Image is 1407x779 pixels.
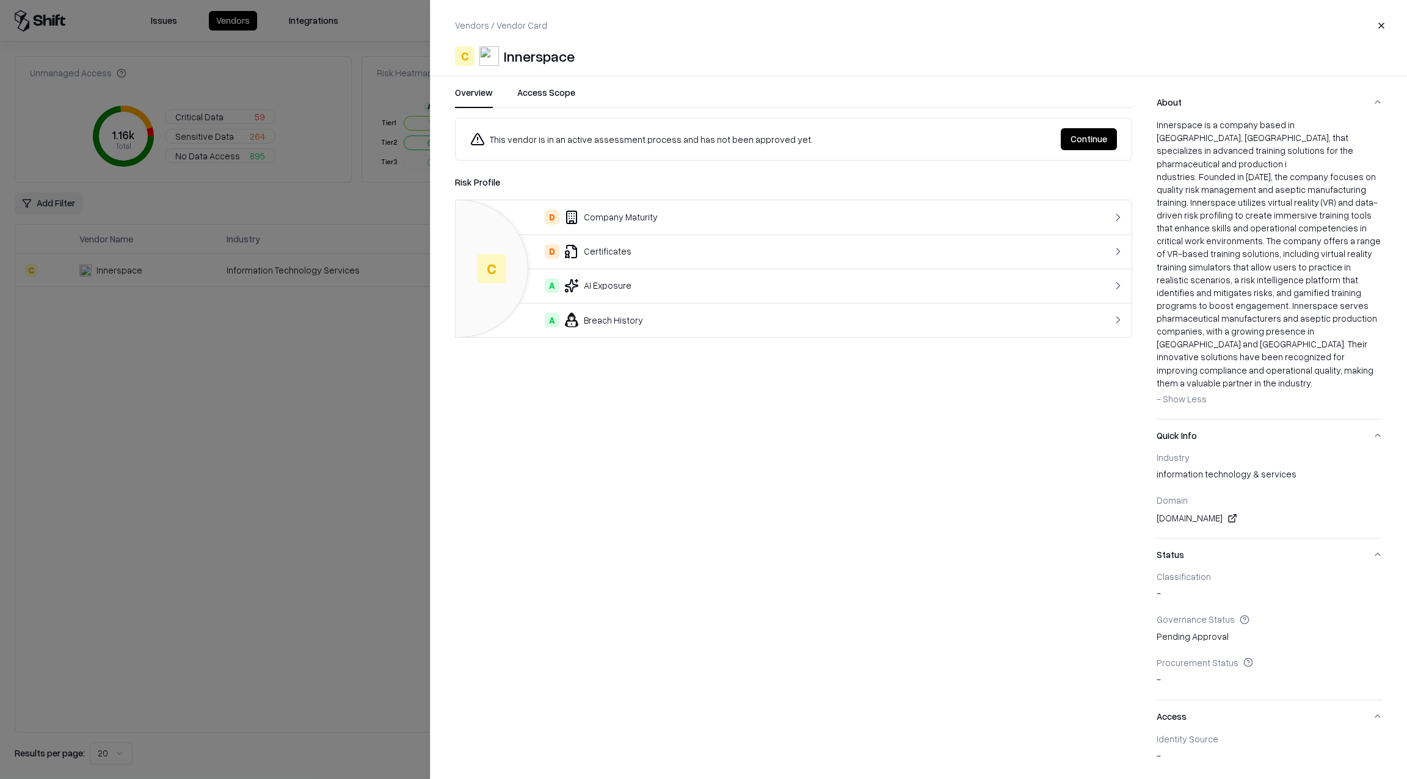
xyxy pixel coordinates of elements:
[1157,118,1383,409] div: Innerspace is a company based in [GEOGRAPHIC_DATA], [GEOGRAPHIC_DATA], that specializes in advanc...
[504,46,575,66] div: Innerspace
[1157,86,1383,118] button: About
[1157,452,1383,538] div: Quick Info
[455,19,547,32] p: Vendors / Vendor Card
[1157,571,1383,700] div: Status
[465,210,1046,225] div: Company Maturity
[479,46,499,66] img: Innerspace
[455,86,493,108] button: Overview
[1157,511,1383,526] div: [DOMAIN_NAME]
[1157,571,1383,582] div: Classification
[1157,468,1383,485] div: information technology & services
[465,278,1046,293] div: AI Exposure
[545,210,559,225] div: D
[1157,393,1207,404] span: - Show Less
[455,46,474,66] div: C
[1157,452,1383,463] div: Industry
[545,278,559,293] div: A
[1157,118,1383,419] div: About
[545,244,559,259] div: D
[517,86,575,108] button: Access Scope
[470,132,1051,147] div: This vendor is in an active assessment process and has not been approved yet.
[477,254,506,283] div: C
[1061,128,1117,150] button: Continue
[1157,389,1207,409] button: - Show Less
[1157,749,1383,766] div: -
[1157,630,1383,647] div: Pending Approval
[465,244,1046,259] div: Certificates
[1157,170,1383,389] div: ndustries. Founded in [DATE], the company focuses on quality risk management and aseptic manufact...
[1157,733,1383,744] div: Identity Source
[1157,538,1383,571] button: Status
[1157,495,1383,505] div: Domain
[1157,673,1383,690] div: -
[1157,614,1383,625] div: Governance Status
[545,313,559,327] div: A
[1157,419,1383,452] button: Quick Info
[465,313,1046,327] div: Breach History
[1157,700,1383,733] button: Access
[455,175,1132,190] div: Risk Profile
[1157,587,1383,604] div: -
[1157,657,1383,668] div: Procurement Status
